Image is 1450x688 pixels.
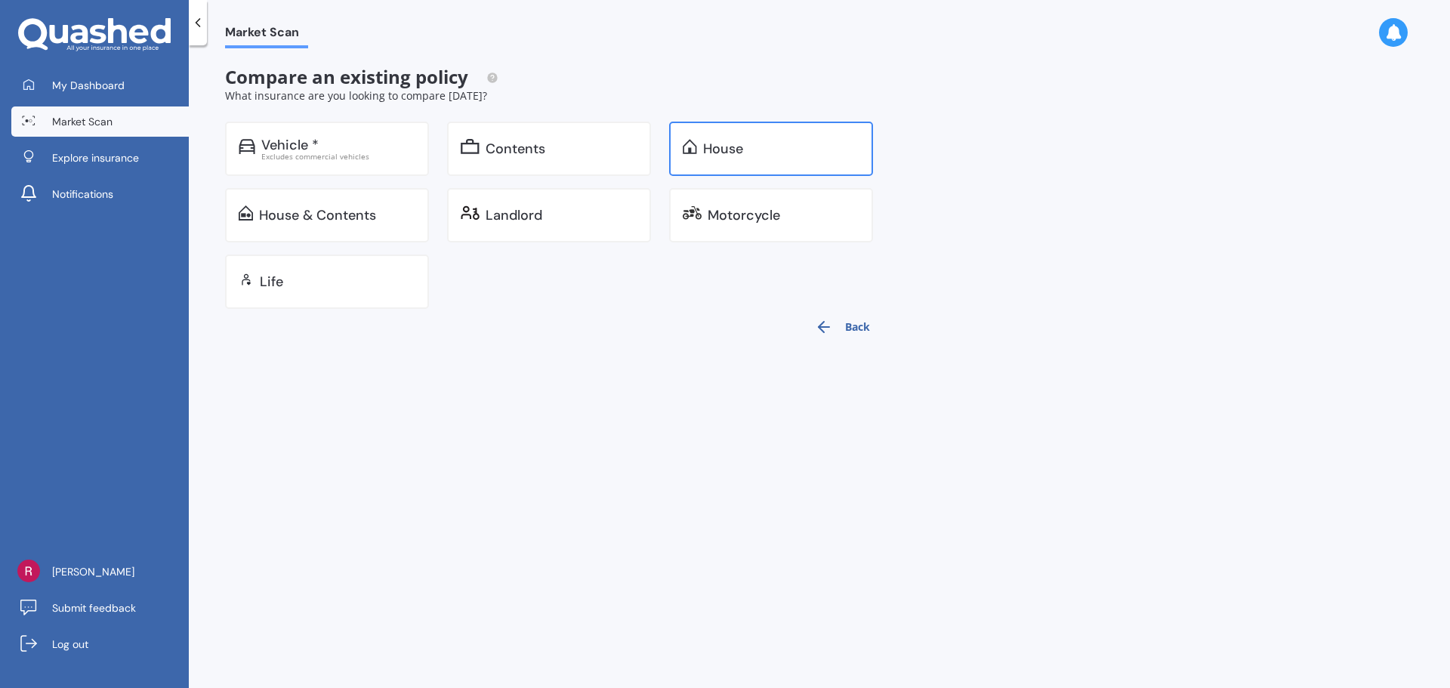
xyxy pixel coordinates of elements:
[52,600,136,615] span: Submit feedback
[683,139,697,154] img: home.91c183c226a05b4dc763.svg
[11,557,189,587] a: [PERSON_NAME]
[52,564,134,579] span: [PERSON_NAME]
[52,78,125,93] span: My Dashboard
[11,593,189,623] a: Submit feedback
[703,141,743,156] div: House
[11,143,189,173] a: Explore insurance
[225,25,308,45] span: Market Scan
[52,637,88,652] span: Log out
[239,272,254,287] img: life.f720d6a2d7cdcd3ad642.svg
[806,309,879,345] button: Back
[11,106,189,137] a: Market Scan
[260,274,283,289] div: Life
[11,70,189,100] a: My Dashboard
[261,153,415,160] div: Excludes commercial vehicles
[461,139,480,154] img: content.01f40a52572271636b6f.svg
[52,187,113,202] span: Notifications
[225,64,498,89] span: Compare an existing policy
[259,208,376,223] div: House & Contents
[52,150,139,165] span: Explore insurance
[17,560,40,582] img: ACg8ocK6K3_OnW1AdFVS1jfoA41W7EbWH-CFBpY__ZdwMsHSRCf_KNg=s96-c
[225,88,487,103] span: What insurance are you looking to compare [DATE]?
[239,139,255,154] img: car.f15378c7a67c060ca3f3.svg
[239,205,253,221] img: home-and-contents.b802091223b8502ef2dd.svg
[11,629,189,659] a: Log out
[261,137,319,153] div: Vehicle *
[486,208,542,223] div: Landlord
[52,114,113,129] span: Market Scan
[11,179,189,209] a: Notifications
[461,205,480,221] img: landlord.470ea2398dcb263567d0.svg
[486,141,545,156] div: Contents
[683,205,702,221] img: motorbike.c49f395e5a6966510904.svg
[708,208,780,223] div: Motorcycle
